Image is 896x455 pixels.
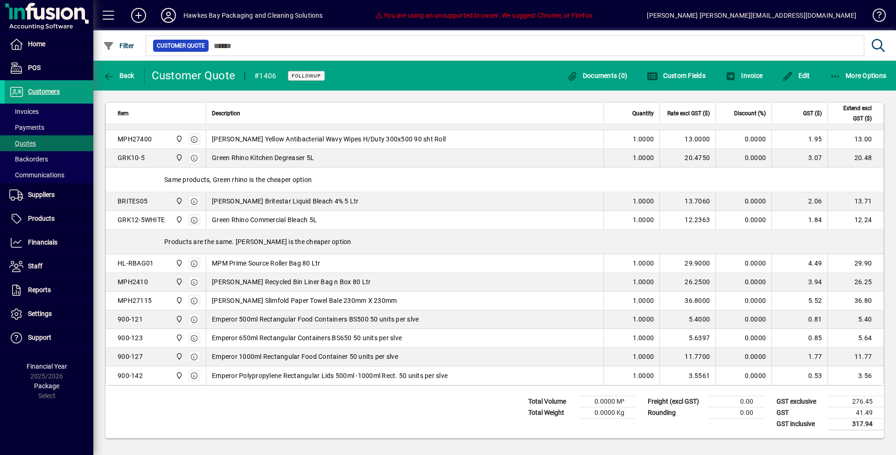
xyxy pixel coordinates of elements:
[5,183,93,207] a: Suppliers
[772,407,828,418] td: GST
[254,69,276,84] div: #1406
[5,104,93,119] a: Invoices
[103,42,134,49] span: Filter
[101,67,137,84] button: Back
[5,207,93,231] a: Products
[827,348,883,366] td: 11.77
[9,108,39,115] span: Invoices
[212,108,240,118] span: Description
[782,72,810,79] span: Edit
[93,67,145,84] app-page-header-button: Back
[665,333,710,343] div: 5.6397
[212,215,317,224] span: Green Rhino Commercial Bleach 5L
[827,149,883,168] td: 20.48
[157,41,205,50] span: Customer Quote
[567,72,627,79] span: Documents (0)
[771,292,827,310] td: 5.52
[9,124,44,131] span: Payments
[644,67,708,84] button: Custom Fields
[665,277,710,287] div: 26.2500
[173,153,184,163] span: Central
[580,407,636,418] td: 0.0000 Kg
[771,366,827,385] td: 0.53
[212,371,448,380] span: Emperor Polypropylene Rectangular Lids 500ml -1000ml Rect. 50 units per slve
[665,134,710,144] div: 13.0000
[9,155,48,163] span: Backorders
[715,211,771,230] td: 0.0000
[715,273,771,292] td: 0.0000
[118,134,152,144] div: MPH27400
[665,215,710,224] div: 12.2363
[827,366,883,385] td: 3.56
[118,371,143,380] div: 900-142
[827,292,883,310] td: 36.80
[771,211,827,230] td: 1.84
[771,273,827,292] td: 3.94
[708,407,764,418] td: 0.00
[780,67,812,84] button: Edit
[5,151,93,167] a: Backorders
[771,348,827,366] td: 1.77
[5,135,93,151] a: Quotes
[633,215,654,224] span: 1.0000
[27,363,67,370] span: Financial Year
[34,382,59,390] span: Package
[5,33,93,56] a: Home
[5,56,93,80] a: POS
[665,296,710,305] div: 36.8000
[647,8,856,23] div: [PERSON_NAME] [PERSON_NAME][EMAIL_ADDRESS][DOMAIN_NAME]
[633,134,654,144] span: 1.0000
[28,262,42,270] span: Staff
[106,168,883,192] div: Same products, Green rhino is the cheaper option
[633,352,654,361] span: 1.0000
[647,72,706,79] span: Custom Fields
[665,315,710,324] div: 5.4000
[771,254,827,273] td: 4.49
[665,153,710,162] div: 20.4750
[827,273,883,292] td: 26.25
[173,371,184,381] span: Central
[723,67,765,84] button: Invoice
[101,37,137,54] button: Filter
[715,149,771,168] td: 0.0000
[173,215,184,225] span: Central
[118,259,154,268] div: HL-RBAG01
[725,72,763,79] span: Invoice
[633,315,654,324] span: 1.0000
[633,371,654,380] span: 1.0000
[9,171,64,179] span: Communications
[827,130,883,149] td: 13.00
[118,352,143,361] div: 900-127
[28,215,55,222] span: Products
[5,326,93,350] a: Support
[633,277,654,287] span: 1.0000
[665,371,710,380] div: 3.5561
[103,72,134,79] span: Back
[118,153,145,162] div: GRK10-5
[633,333,654,343] span: 1.0000
[173,196,184,206] span: Central
[118,296,152,305] div: MPH27115
[28,88,60,95] span: Customers
[212,333,402,343] span: Emperor 650ml Rectangular Containers BS650 50 units per slve
[154,7,183,24] button: Profile
[376,12,594,19] span: You are using an unsupported browser. We suggest Chrome, or Firefox.
[833,103,872,123] span: Extend excl GST ($)
[212,296,397,305] span: [PERSON_NAME] Slimfold Paper Towel Bale 230mm X 230mm
[5,279,93,302] a: Reports
[5,231,93,254] a: Financials
[827,310,883,329] td: 5.40
[28,191,55,198] span: Suppliers
[715,254,771,273] td: 0.0000
[173,258,184,268] span: Central
[633,259,654,268] span: 1.0000
[212,277,371,287] span: [PERSON_NAME] Recycled Bin Liner Bag n Box 80 Ltr
[28,286,51,294] span: Reports
[212,134,446,144] span: [PERSON_NAME] Yellow Antibacterial Wavy Wipes H/Duty 300x500 90 sht Roll
[715,329,771,348] td: 0.0000
[665,259,710,268] div: 29.9000
[828,396,884,407] td: 276.45
[524,396,580,407] td: Total Volume
[643,396,708,407] td: Freight (excl GST)
[173,333,184,343] span: Central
